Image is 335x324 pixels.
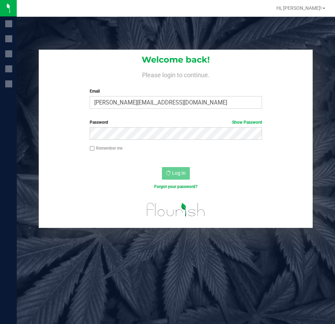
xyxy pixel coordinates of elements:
h1: Welcome back! [39,55,313,64]
span: Hi, [PERSON_NAME]! [276,5,322,11]
label: Remember me [90,145,122,151]
input: Remember me [90,146,95,151]
span: Log In [172,170,186,176]
label: Email [90,88,262,94]
a: Show Password [232,120,262,125]
a: Forgot your password? [154,184,198,189]
span: Password [90,120,108,125]
img: flourish_logo.svg [142,197,210,222]
button: Log In [162,167,190,180]
h4: Please login to continue. [39,70,313,78]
